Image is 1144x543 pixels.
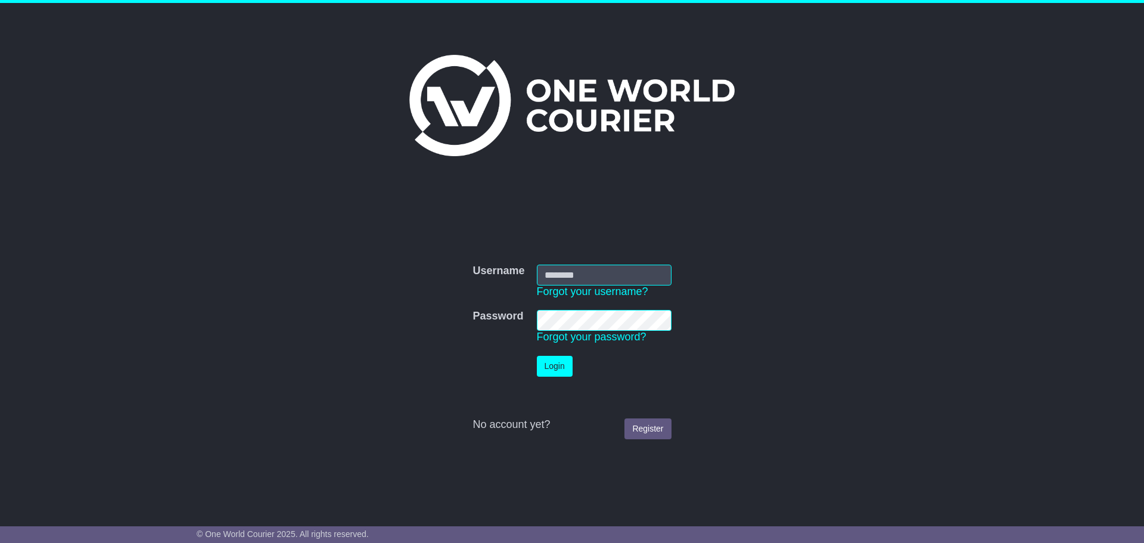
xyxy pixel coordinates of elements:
button: Login [537,356,573,377]
div: No account yet? [472,418,671,432]
a: Forgot your password? [537,331,646,343]
label: Password [472,310,523,323]
img: One World [409,55,735,156]
a: Forgot your username? [537,286,648,297]
span: © One World Courier 2025. All rights reserved. [197,529,369,539]
a: Register [624,418,671,439]
label: Username [472,265,524,278]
